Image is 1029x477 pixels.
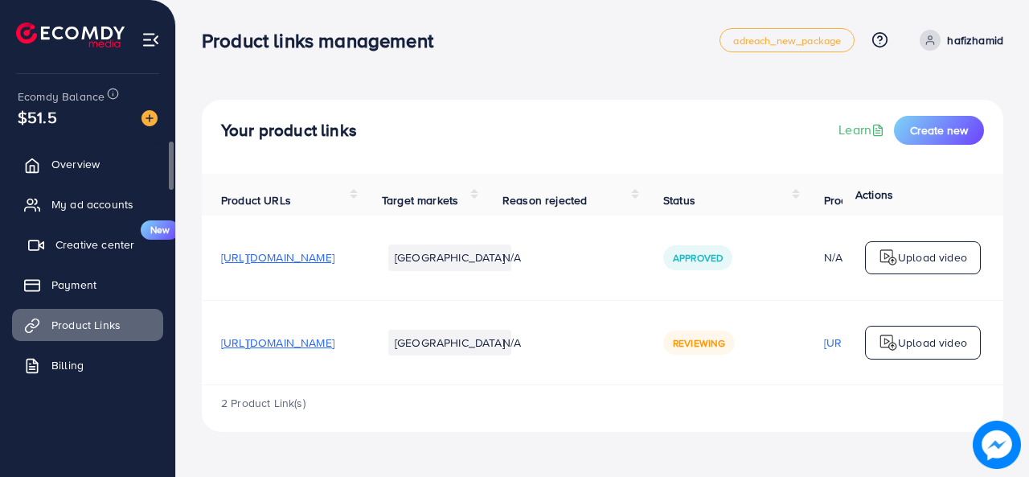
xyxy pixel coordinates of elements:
[824,249,937,265] div: N/A
[663,192,695,208] span: Status
[12,269,163,301] a: Payment
[382,192,458,208] span: Target markets
[221,192,291,208] span: Product URLs
[502,335,521,351] span: N/A
[221,249,334,265] span: [URL][DOMAIN_NAME]
[141,220,179,240] span: New
[51,277,96,293] span: Payment
[141,31,160,49] img: menu
[221,121,357,141] h4: Your product links
[502,249,521,265] span: N/A
[51,196,133,212] span: My ad accounts
[898,333,967,352] p: Upload video
[12,309,163,341] a: Product Links
[388,330,511,356] li: [GEOGRAPHIC_DATA]
[16,23,125,47] img: logo
[388,245,511,270] li: [GEOGRAPHIC_DATA]
[221,335,334,351] span: [URL][DOMAIN_NAME]
[879,333,898,352] img: logo
[913,30,1003,51] a: hafizhamid
[855,187,893,203] span: Actions
[898,248,967,267] p: Upload video
[673,251,723,265] span: Approved
[910,122,968,138] span: Create new
[51,317,121,333] span: Product Links
[673,336,725,350] span: Reviewing
[12,148,163,180] a: Overview
[733,35,841,46] span: adreach_new_package
[12,228,163,261] a: Creative centerNew
[51,357,84,373] span: Billing
[973,421,1021,469] img: image
[12,349,163,381] a: Billing
[879,248,898,267] img: logo
[141,110,158,126] img: image
[221,395,305,411] span: 2 Product Link(s)
[18,88,105,105] span: Ecomdy Balance
[51,156,100,172] span: Overview
[719,28,855,52] a: adreach_new_package
[502,192,587,208] span: Reason rejected
[824,192,895,208] span: Product video
[894,116,984,145] button: Create new
[55,236,134,253] span: Creative center
[18,105,57,129] span: $51.5
[947,31,1003,50] p: hafizhamid
[12,188,163,220] a: My ad accounts
[202,29,446,52] h3: Product links management
[824,333,937,352] p: [URL][DOMAIN_NAME]
[838,121,888,139] a: Learn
